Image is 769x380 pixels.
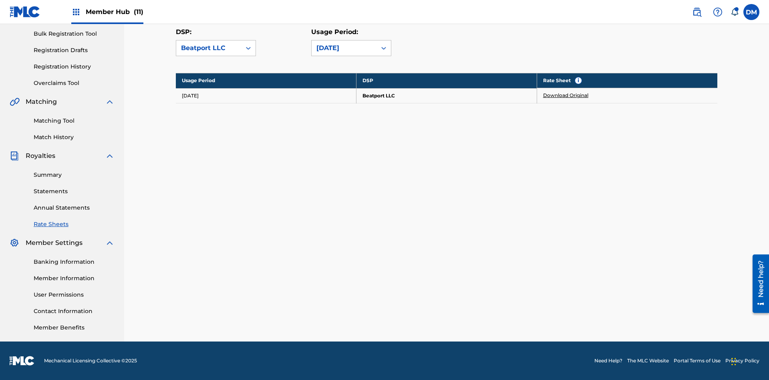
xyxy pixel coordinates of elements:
[537,73,717,88] th: Rate Sheet
[34,258,115,266] a: Banking Information
[34,79,115,87] a: Overclaims Tool
[71,7,81,17] img: Top Rightsholders
[105,151,115,161] img: expand
[725,357,759,364] a: Privacy Policy
[26,151,55,161] span: Royalties
[34,307,115,315] a: Contact Information
[86,7,143,16] span: Member Hub
[34,220,115,228] a: Rate Sheets
[10,6,40,18] img: MLC Logo
[34,323,115,332] a: Member Benefits
[594,357,622,364] a: Need Help?
[34,63,115,71] a: Registration History
[731,350,736,374] div: Drag
[689,4,705,20] a: Public Search
[34,204,115,212] a: Annual Statements
[10,356,34,366] img: logo
[34,133,115,141] a: Match History
[181,43,236,53] div: Beatport LLC
[710,4,726,20] div: Help
[311,28,358,36] label: Usage Period:
[134,8,143,16] span: (11)
[34,171,115,179] a: Summary
[26,238,83,248] span: Member Settings
[34,274,115,283] a: Member Information
[34,117,115,125] a: Matching Tool
[10,151,19,161] img: Royalties
[176,88,356,103] td: [DATE]
[105,238,115,248] img: expand
[747,251,769,317] iframe: Resource Center
[10,238,19,248] img: Member Settings
[34,46,115,55] a: Registration Drafts
[627,357,669,364] a: The MLC Website
[44,357,137,364] span: Mechanical Licensing Collective © 2025
[316,43,372,53] div: [DATE]
[176,28,191,36] label: DSP:
[34,291,115,299] a: User Permissions
[713,7,723,17] img: help
[176,73,356,88] th: Usage Period
[731,8,739,16] div: Notifications
[34,187,115,196] a: Statements
[729,342,769,380] iframe: Chat Widget
[543,92,588,99] a: Download Original
[743,4,759,20] div: User Menu
[356,73,537,88] th: DSP
[575,77,582,84] span: i
[692,7,702,17] img: search
[105,97,115,107] img: expand
[674,357,721,364] a: Portal Terms of Use
[356,88,537,103] td: Beatport LLC
[10,97,20,107] img: Matching
[34,30,115,38] a: Bulk Registration Tool
[26,97,57,107] span: Matching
